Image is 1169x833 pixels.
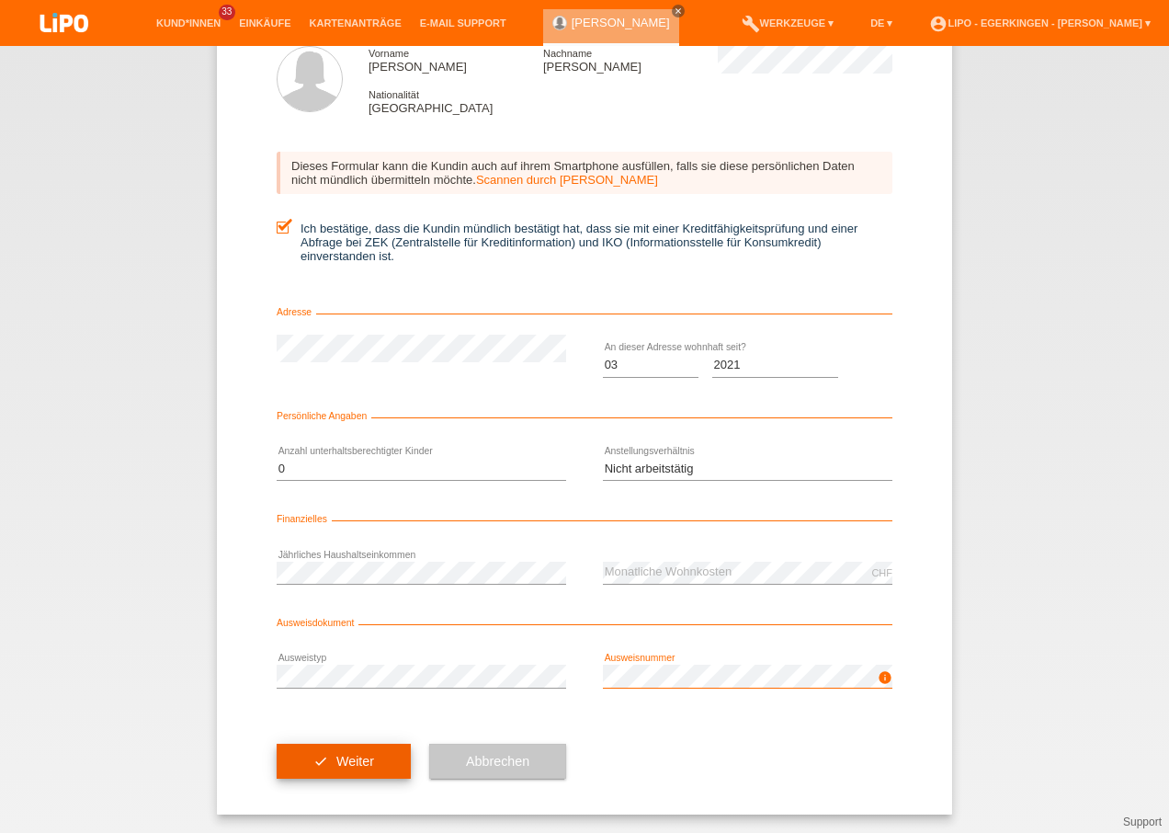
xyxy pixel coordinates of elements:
a: Kartenanträge [301,17,411,29]
i: build [742,15,760,33]
div: Dieses Formular kann die Kundin auch auf ihrem Smartphone ausfüllen, falls sie diese persönlichen... [277,152,892,194]
a: buildWerkzeuge ▾ [732,17,844,29]
a: Einkäufe [230,17,300,29]
i: account_circle [929,15,948,33]
span: Finanzielles [277,514,332,524]
a: E-Mail Support [411,17,516,29]
i: close [674,6,683,16]
div: [PERSON_NAME] [543,46,718,74]
span: Nachname [543,48,592,59]
div: CHF [871,567,892,578]
i: check [313,754,328,769]
span: Vorname [369,48,409,59]
span: Abbrechen [466,754,529,769]
span: Nationalität [369,89,419,100]
a: DE ▾ [861,17,902,29]
span: Adresse [277,307,316,317]
span: 33 [219,5,235,20]
span: Persönliche Angaben [277,411,371,421]
div: [PERSON_NAME] [369,46,543,74]
a: account_circleLIPO - Egerkingen - [PERSON_NAME] ▾ [920,17,1160,29]
a: Support [1123,816,1162,828]
a: [PERSON_NAME] [572,16,670,29]
span: Weiter [336,754,374,769]
button: check Weiter [277,744,411,779]
a: LIPO pay [18,38,110,51]
a: Kund*innen [147,17,230,29]
a: info [878,676,892,687]
span: Ausweisdokument [277,618,358,628]
i: info [878,670,892,685]
a: Scannen durch [PERSON_NAME] [476,173,658,187]
div: [GEOGRAPHIC_DATA] [369,87,543,115]
a: close [672,5,685,17]
label: Ich bestätige, dass die Kundin mündlich bestätigt hat, dass sie mit einer Kreditfähigkeitsprüfung... [277,222,892,263]
button: Abbrechen [429,744,566,779]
